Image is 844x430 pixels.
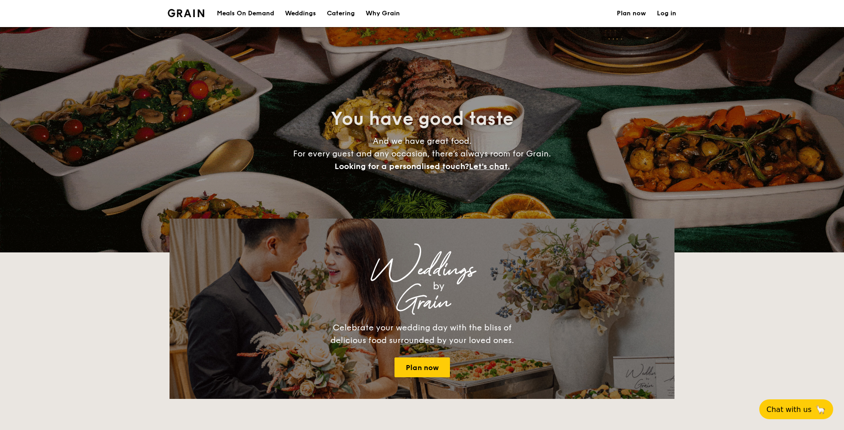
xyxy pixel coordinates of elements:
div: Weddings [249,262,595,278]
a: Plan now [394,357,450,377]
img: Grain [168,9,204,17]
div: Loading menus magically... [170,210,674,219]
a: Logotype [168,9,204,17]
button: Chat with us🦙 [759,399,833,419]
span: Let's chat. [469,161,510,171]
div: by [282,278,595,294]
div: Celebrate your wedding day with the bliss of delicious food surrounded by your loved ones. [321,321,523,347]
span: Chat with us [766,405,812,414]
span: 🦙 [815,404,826,415]
div: Grain [249,294,595,311]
